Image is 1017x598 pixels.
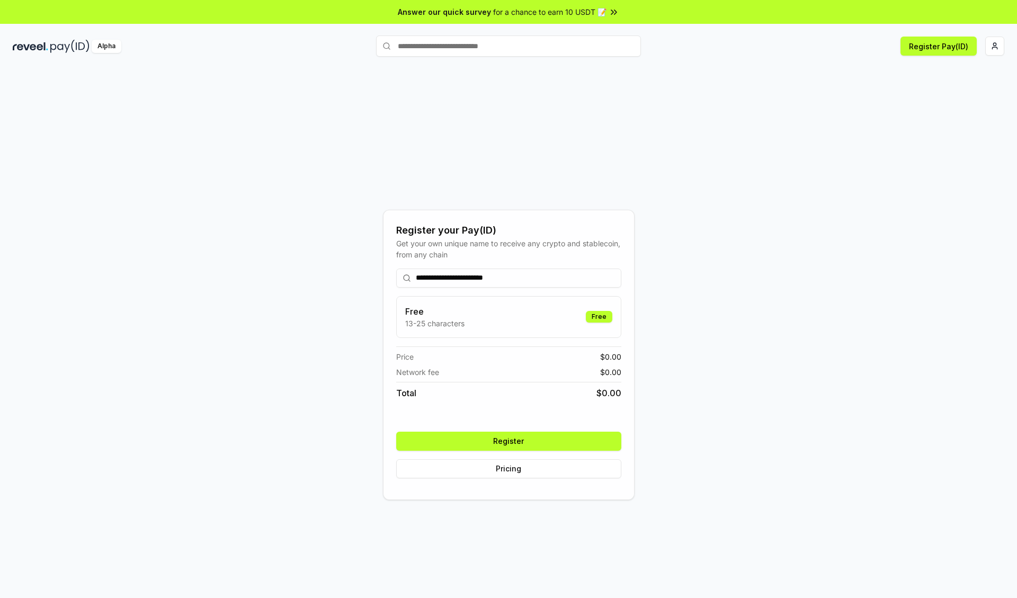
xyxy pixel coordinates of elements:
[405,305,465,318] h3: Free
[596,387,621,399] span: $ 0.00
[600,367,621,378] span: $ 0.00
[396,387,416,399] span: Total
[396,432,621,451] button: Register
[13,40,48,53] img: reveel_dark
[396,238,621,260] div: Get your own unique name to receive any crypto and stablecoin, from any chain
[600,351,621,362] span: $ 0.00
[900,37,977,56] button: Register Pay(ID)
[396,223,621,238] div: Register your Pay(ID)
[396,351,414,362] span: Price
[92,40,121,53] div: Alpha
[586,311,612,323] div: Free
[50,40,90,53] img: pay_id
[405,318,465,329] p: 13-25 characters
[396,459,621,478] button: Pricing
[493,6,606,17] span: for a chance to earn 10 USDT 📝
[396,367,439,378] span: Network fee
[398,6,491,17] span: Answer our quick survey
